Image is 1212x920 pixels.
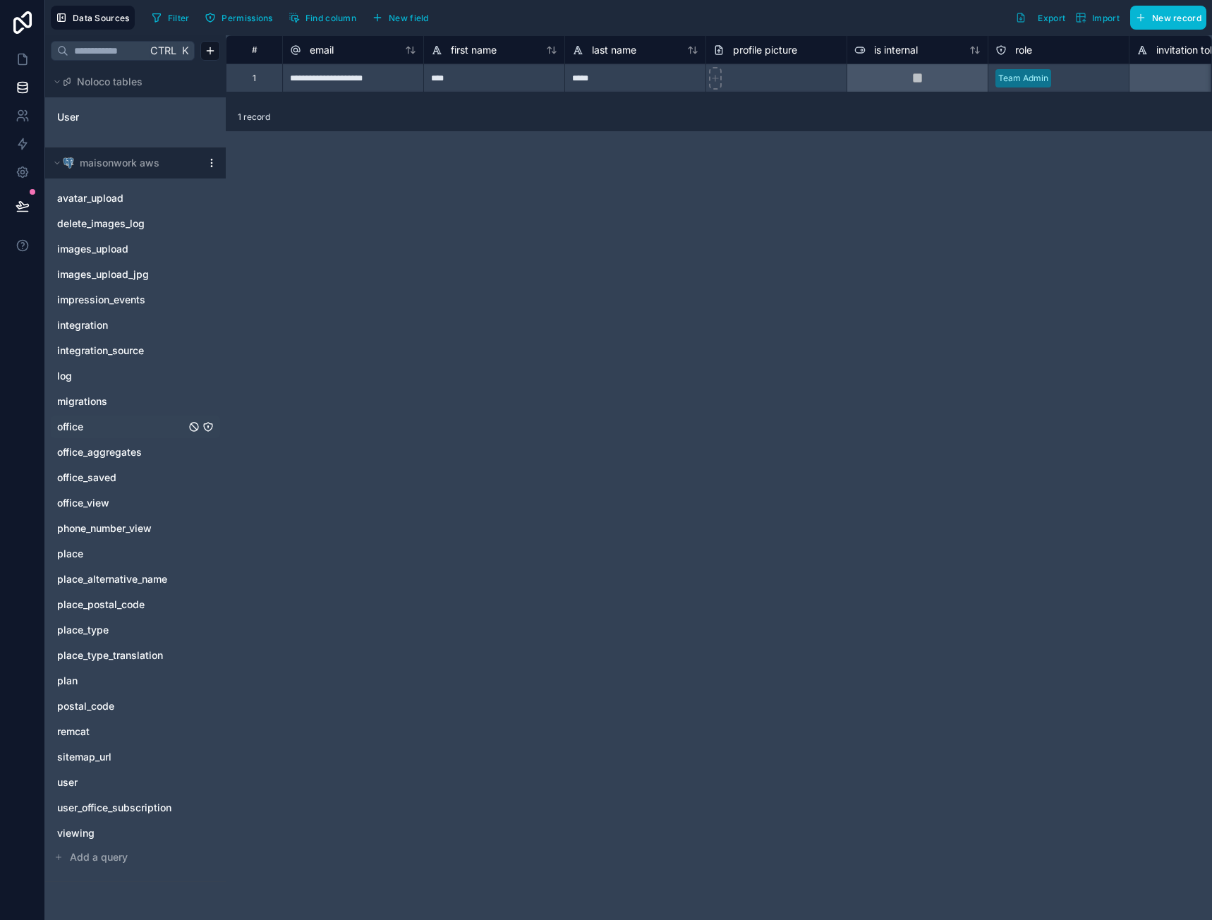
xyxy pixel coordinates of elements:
span: Filter [168,13,190,23]
span: office_aggregates [57,445,142,459]
a: New record [1125,6,1206,30]
span: User [57,110,79,124]
button: Find column [284,7,361,28]
span: migrations [57,394,107,408]
a: images_upload [57,242,186,256]
a: plan [57,674,186,688]
a: log [57,369,186,383]
button: Data Sources [51,6,135,30]
div: migrations [51,390,220,413]
a: phone_number_view [57,521,186,535]
span: place_type [57,623,109,637]
span: maisonwork aws [80,156,159,170]
div: integration_source [51,339,220,362]
div: phone_number_view [51,517,220,540]
div: postal_code [51,695,220,718]
div: avatar_upload [51,187,220,210]
span: plan [57,674,78,688]
div: images_upload [51,238,220,260]
span: Permissions [222,13,272,23]
div: delete_images_log [51,212,220,235]
img: Postgres logo [63,157,74,169]
div: 1 [253,73,256,84]
a: place_type [57,623,186,637]
div: impression_events [51,289,220,311]
button: Permissions [200,7,277,28]
span: office_view [57,496,109,510]
span: delete_images_log [57,217,145,231]
span: sitemap_url [57,750,111,764]
a: remcat [57,725,186,739]
span: office_saved [57,471,116,485]
div: user_office_subscription [51,797,220,819]
span: New field [389,13,429,23]
span: Noloco tables [77,75,143,89]
button: New field [367,7,434,28]
div: images_upload_jpg [51,263,220,286]
span: images_upload [57,242,128,256]
div: viewing [51,822,220,845]
a: office_view [57,496,186,510]
span: impression_events [57,293,145,307]
div: integration [51,314,220,337]
button: Postgres logomaisonwork aws [51,153,200,173]
div: place_alternative_name [51,568,220,591]
span: postal_code [57,699,114,713]
span: Find column [305,13,356,23]
span: last name [592,43,636,57]
div: sitemap_url [51,746,220,768]
a: place_postal_code [57,598,186,612]
span: user_office_subscription [57,801,171,815]
span: viewing [57,826,95,840]
div: office [51,416,220,438]
span: New record [1152,13,1201,23]
span: profile picture [733,43,797,57]
a: User [57,110,171,124]
div: office_saved [51,466,220,489]
span: place_type_translation [57,648,163,662]
button: Export [1010,6,1070,30]
span: log [57,369,72,383]
div: User [51,106,220,128]
span: Add a query [70,850,128,864]
a: viewing [57,826,186,840]
a: Permissions [200,7,283,28]
span: 1 record [238,111,270,123]
a: avatar_upload [57,191,186,205]
span: place [57,547,83,561]
div: log [51,365,220,387]
span: images_upload_jpg [57,267,149,282]
button: Add a query [51,847,220,867]
a: office_saved [57,471,186,485]
a: sitemap_url [57,750,186,764]
button: Import [1070,6,1125,30]
a: postal_code [57,699,186,713]
span: remcat [57,725,90,739]
span: Import [1092,13,1120,23]
div: # [237,44,272,55]
div: Team Admin [998,72,1048,85]
a: user_office_subscription [57,801,186,815]
div: place_type [51,619,220,641]
a: place [57,547,186,561]
a: user [57,775,186,789]
div: remcat [51,720,220,743]
span: office [57,420,83,434]
a: migrations [57,394,186,408]
span: Export [1038,13,1065,23]
span: Data Sources [73,13,130,23]
span: first name [451,43,497,57]
a: place_type_translation [57,648,186,662]
span: K [180,46,190,56]
a: office [57,420,186,434]
span: phone_number_view [57,521,152,535]
a: integration_source [57,344,186,358]
span: user [57,775,78,789]
button: Filter [146,7,195,28]
div: office_aggregates [51,441,220,464]
a: impression_events [57,293,186,307]
button: New record [1130,6,1206,30]
span: place_postal_code [57,598,145,612]
span: email [310,43,334,57]
a: place_alternative_name [57,572,186,586]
